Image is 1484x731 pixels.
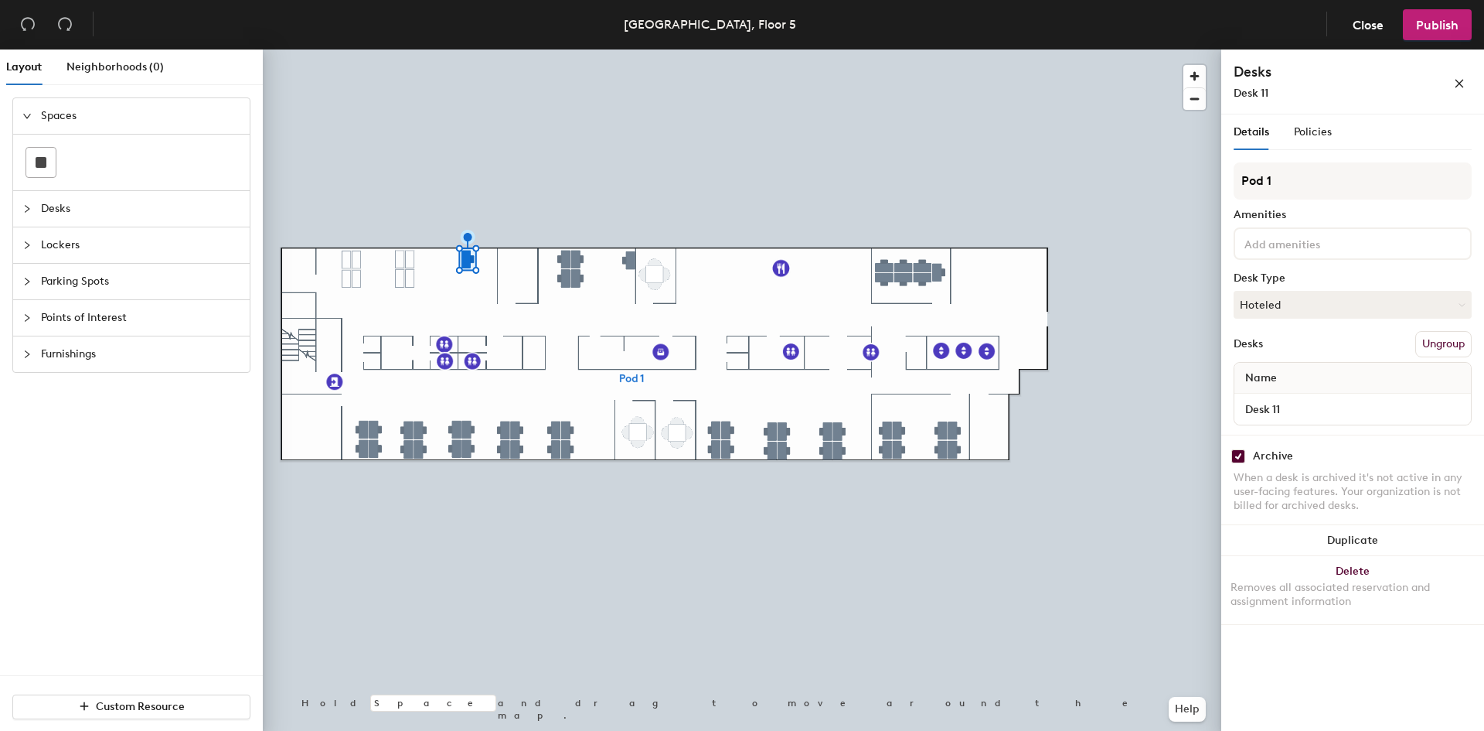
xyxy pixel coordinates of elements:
[1234,338,1263,350] div: Desks
[66,60,164,73] span: Neighborhoods (0)
[41,191,240,227] span: Desks
[1241,234,1380,252] input: Add amenities
[41,300,240,336] span: Points of Interest
[1353,18,1384,32] span: Close
[1234,62,1404,82] h4: Desks
[96,700,185,713] span: Custom Resource
[1294,125,1332,138] span: Policies
[1403,9,1472,40] button: Publish
[1234,125,1269,138] span: Details
[1415,331,1472,357] button: Ungroup
[1221,556,1484,624] button: DeleteRemoves all associated reservation and assignment information
[1253,450,1293,463] div: Archive
[22,111,32,121] span: expanded
[49,9,80,40] button: Redo (⌘ + ⇧ + Z)
[1234,471,1472,513] div: When a desk is archived it's not active in any user-facing features. Your organization is not bil...
[22,313,32,323] span: collapsed
[1454,78,1465,89] span: close
[20,16,36,32] span: undo
[1169,697,1206,722] button: Help
[22,350,32,359] span: collapsed
[12,9,43,40] button: Undo (⌘ + Z)
[41,336,240,372] span: Furnishings
[1339,9,1397,40] button: Close
[22,277,32,286] span: collapsed
[1234,272,1472,285] div: Desk Type
[1237,398,1468,420] input: Unnamed desk
[12,695,250,719] button: Custom Resource
[1234,209,1472,221] div: Amenities
[41,98,240,134] span: Spaces
[624,15,796,34] div: [GEOGRAPHIC_DATA], Floor 5
[1237,364,1285,392] span: Name
[1416,18,1458,32] span: Publish
[41,227,240,263] span: Lockers
[22,204,32,213] span: collapsed
[22,241,32,250] span: collapsed
[1230,581,1475,609] div: Removes all associated reservation and assignment information
[6,60,42,73] span: Layout
[41,264,240,299] span: Parking Spots
[1234,291,1472,319] button: Hoteled
[1234,87,1268,100] span: Desk 11
[1221,525,1484,556] button: Duplicate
